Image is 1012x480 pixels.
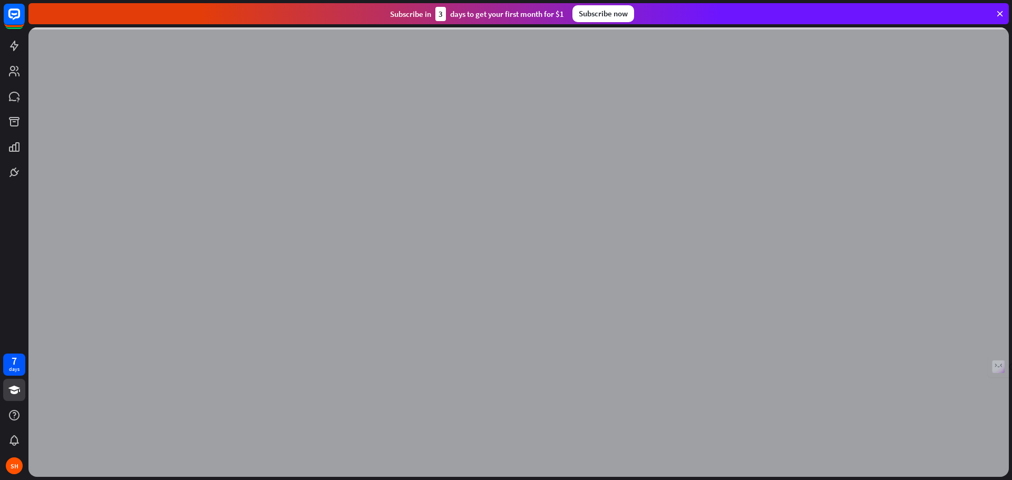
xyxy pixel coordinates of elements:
[12,356,17,366] div: 7
[390,7,564,21] div: Subscribe in days to get your first month for $1
[6,457,23,474] div: SH
[3,354,25,376] a: 7 days
[572,5,634,22] div: Subscribe now
[435,7,446,21] div: 3
[9,366,20,373] div: days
